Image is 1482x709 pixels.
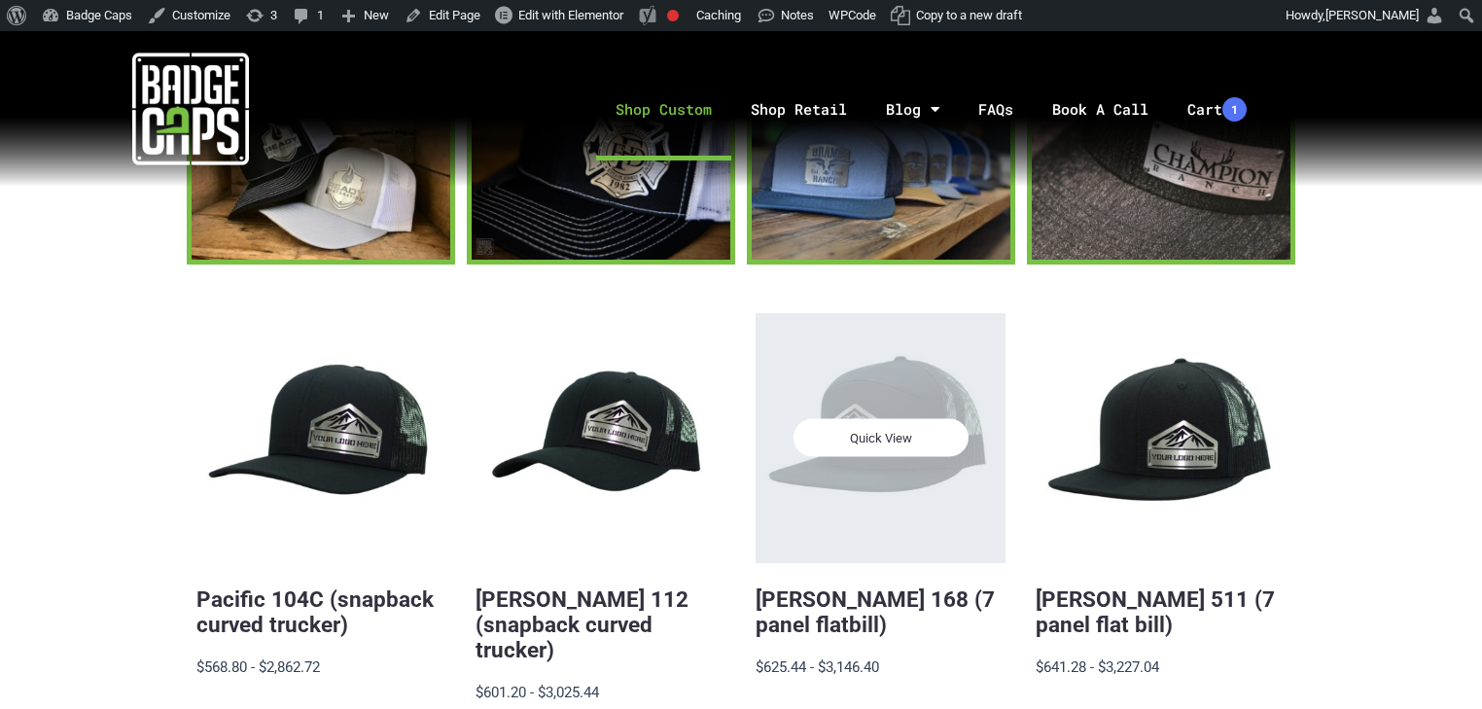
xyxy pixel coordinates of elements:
[1385,616,1482,709] iframe: Chat Widget
[380,58,1482,160] nav: Menu
[132,51,249,167] img: badgecaps white logo with green acccent
[959,58,1033,160] a: FAQs
[1036,586,1275,637] a: [PERSON_NAME] 511 (7 panel flat bill)
[793,419,968,457] span: Quick View
[596,58,731,160] a: Shop Custom
[1168,58,1266,160] a: Cart1
[1036,313,1286,563] button: BadgeCaps - Richardson 511
[667,10,679,21] div: Focus keyphrase not set
[196,313,446,563] button: BadgeCaps - Pacific 104C
[1325,8,1419,22] span: [PERSON_NAME]
[518,8,623,22] span: Edit with Elementor
[196,586,434,637] a: Pacific 104C (snapback curved trucker)
[756,586,995,637] a: [PERSON_NAME] 168 (7 panel flatbill)
[476,586,688,662] a: [PERSON_NAME] 112 (snapback curved trucker)
[756,313,1006,563] button: BadgeCaps - Richardson 168 Quick View
[196,658,320,676] span: $568.80 - $2,862.72
[1036,658,1159,676] span: $641.28 - $3,227.04
[476,684,599,701] span: $601.20 - $3,025.44
[756,658,879,676] span: $625.44 - $3,146.40
[731,58,866,160] a: Shop Retail
[476,313,725,563] button: BadgeCaps - Richardson 112
[1033,58,1168,160] a: Book A Call
[866,58,959,160] a: Blog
